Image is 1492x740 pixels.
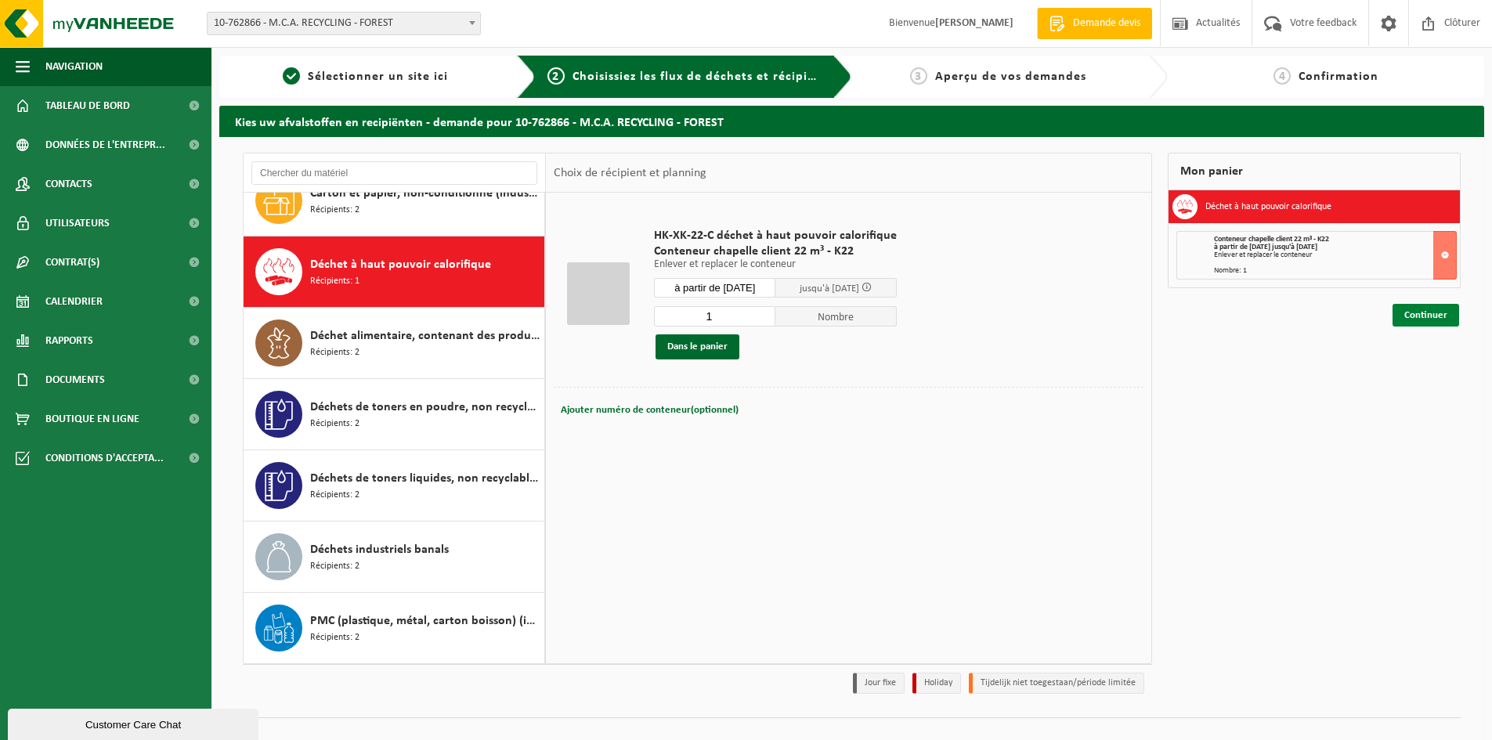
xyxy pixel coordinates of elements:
button: Déchet alimentaire, contenant des produits d'origine animale, emballage mélangé (sans verre), cat... [244,308,545,379]
span: Utilisateurs [45,204,110,243]
span: PMC (plastique, métal, carton boisson) (industriel) [310,612,540,630]
span: Tableau de bord [45,86,130,125]
a: 1Sélectionner un site ici [227,67,504,86]
li: Jour fixe [853,673,905,694]
a: Continuer [1393,304,1459,327]
span: Contrat(s) [45,243,99,282]
li: Tijdelijk niet toegestaan/période limitée [969,673,1144,694]
li: Holiday [912,673,961,694]
strong: [PERSON_NAME] [935,17,1013,29]
div: Mon panier [1168,153,1461,190]
span: Conteneur chapelle client 22 m³ - K22 [654,244,897,259]
span: HK-XK-22-C déchet à haut pouvoir calorifique [654,228,897,244]
span: Contacts [45,164,92,204]
span: Navigation [45,47,103,86]
span: Choisissiez les flux de déchets et récipients [573,70,833,83]
span: Récipients: 2 [310,203,359,218]
p: Enlever et replacer le conteneur [654,259,897,270]
span: Ajouter numéro de conteneur(optionnel) [561,405,739,415]
span: 2 [547,67,565,85]
div: Nombre: 1 [1214,267,1456,275]
span: Déchet à haut pouvoir calorifique [310,255,491,274]
iframe: chat widget [8,706,262,740]
button: Déchet à haut pouvoir calorifique Récipients: 1 [244,236,545,308]
span: Boutique en ligne [45,399,139,439]
span: Récipients: 2 [310,488,359,503]
span: 10-762866 - M.C.A. RECYCLING - FOREST [207,12,481,35]
span: Conteneur chapelle client 22 m³ - K22 [1214,235,1329,244]
span: Récipients: 1 [310,274,359,289]
strong: à partir de [DATE] jusqu'à [DATE] [1214,243,1317,251]
span: Carton et papier, non-conditionné (industriel) [310,184,540,203]
input: Sélectionnez date [654,278,775,298]
span: Récipients: 2 [310,417,359,431]
input: Chercher du matériel [251,161,537,185]
span: 4 [1273,67,1291,85]
span: Récipients: 2 [310,559,359,574]
button: Déchets de toners en poudre, non recyclable, non dangereux Récipients: 2 [244,379,545,450]
span: Demande devis [1069,16,1144,31]
span: Aperçu de vos demandes [935,70,1086,83]
span: jusqu'à [DATE] [800,283,859,294]
span: Déchets industriels banals [310,540,449,559]
h3: Déchet à haut pouvoir calorifique [1205,194,1331,219]
span: Confirmation [1299,70,1378,83]
span: Déchet alimentaire, contenant des produits d'origine animale, emballage mélangé (sans verre), cat 3 [310,327,540,345]
span: Données de l'entrepr... [45,125,165,164]
button: Déchets industriels banals Récipients: 2 [244,522,545,593]
span: Documents [45,360,105,399]
a: Demande devis [1037,8,1152,39]
span: Sélectionner un site ici [308,70,448,83]
span: 1 [283,67,300,85]
span: Calendrier [45,282,103,321]
div: Choix de récipient et planning [546,153,714,193]
span: Récipients: 2 [310,630,359,645]
button: Dans le panier [656,334,739,359]
span: 3 [910,67,927,85]
span: Déchets de toners liquides, non recyclable, dangereux [310,469,540,488]
button: Carton et papier, non-conditionné (industriel) Récipients: 2 [244,165,545,236]
span: Conditions d'accepta... [45,439,164,478]
h2: Kies uw afvalstoffen en recipiënten - demande pour 10-762866 - M.C.A. RECYCLING - FOREST [219,106,1484,136]
span: Récipients: 2 [310,345,359,360]
button: Ajouter numéro de conteneur(optionnel) [559,399,740,421]
span: 10-762866 - M.C.A. RECYCLING - FOREST [208,13,480,34]
span: Rapports [45,321,93,360]
span: Nombre [775,306,897,327]
button: Déchets de toners liquides, non recyclable, dangereux Récipients: 2 [244,450,545,522]
button: PMC (plastique, métal, carton boisson) (industriel) Récipients: 2 [244,593,545,663]
div: Enlever et replacer le conteneur [1214,251,1456,259]
span: Déchets de toners en poudre, non recyclable, non dangereux [310,398,540,417]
